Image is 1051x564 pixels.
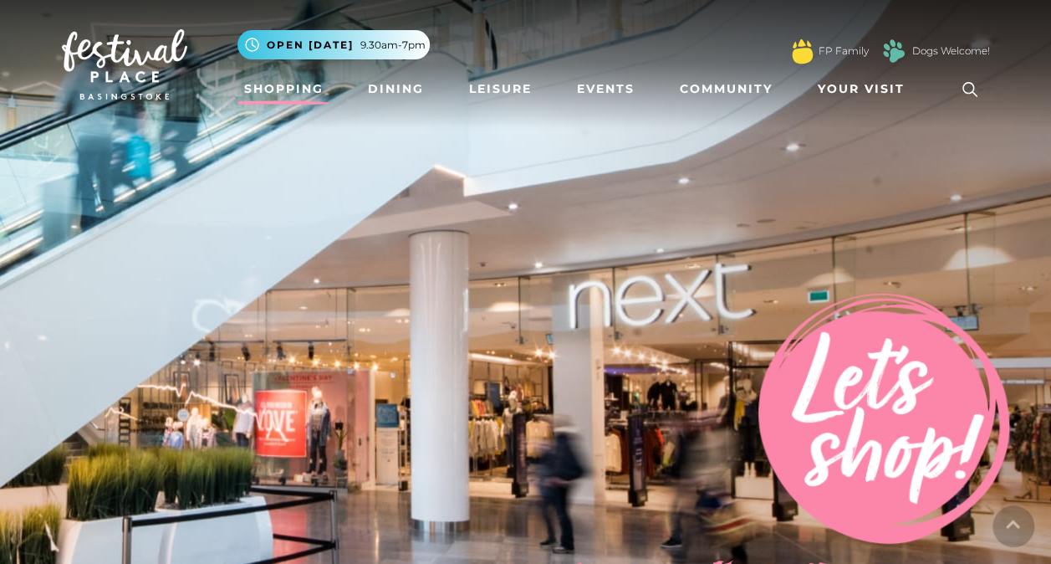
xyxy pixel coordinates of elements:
[237,74,330,105] a: Shopping
[912,44,990,59] a: Dogs Welcome!
[361,74,431,105] a: Dining
[62,29,187,100] img: Festival Place Logo
[570,74,641,105] a: Events
[462,74,538,105] a: Leisure
[673,74,779,105] a: Community
[819,44,869,59] a: FP Family
[818,80,905,98] span: Your Visit
[811,74,920,105] a: Your Visit
[237,30,430,59] button: Open [DATE] 9.30am-7pm
[267,38,354,53] span: Open [DATE]
[360,38,426,53] span: 9.30am-7pm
